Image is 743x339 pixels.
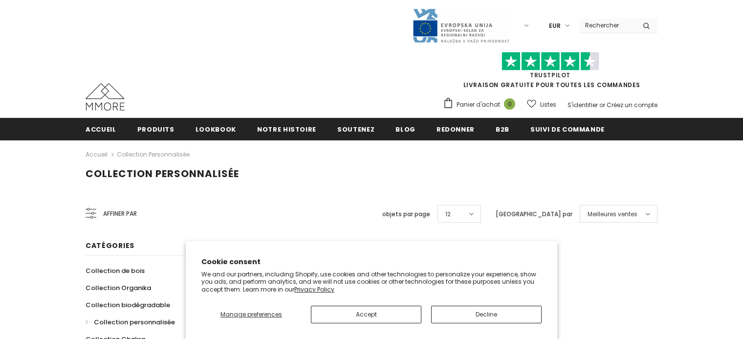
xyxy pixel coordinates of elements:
span: Notre histoire [257,125,316,134]
button: Accept [311,306,421,323]
a: Lookbook [196,118,236,140]
a: Collection Organika [86,279,151,296]
button: Manage preferences [201,306,301,323]
span: 12 [445,209,451,219]
span: Panier d'achat [457,100,500,110]
span: Collection de bois [86,266,145,275]
span: Affiner par [103,208,137,219]
span: 0 [504,98,515,110]
span: Blog [395,125,415,134]
h2: Cookie consent [201,257,542,267]
input: Search Site [579,18,635,32]
img: Cas MMORE [86,83,125,111]
a: Suivi de commande [530,118,605,140]
span: B2B [496,125,509,134]
button: Decline [431,306,542,323]
span: Accueil [86,125,116,134]
a: Collection biodégradable [86,296,170,314]
span: LIVRAISON GRATUITE POUR TOUTES LES COMMANDES [443,56,657,89]
span: Lookbook [196,125,236,134]
a: Notre histoire [257,118,316,140]
span: Suivi de commande [530,125,605,134]
span: Collection personnalisée [86,167,239,181]
a: Javni Razpis [412,21,510,29]
a: Redonner [437,118,475,140]
a: Privacy Policy [294,285,334,294]
span: Manage preferences [220,310,282,318]
span: Collection Organika [86,283,151,293]
a: S'identifier [568,101,598,109]
label: [GEOGRAPHIC_DATA] par [496,209,572,219]
a: Collection personnalisée [86,314,175,331]
a: Accueil [86,149,108,160]
a: Listes [527,96,556,113]
img: Faites confiance aux étoiles pilotes [502,52,599,71]
span: or [599,101,605,109]
span: Listes [540,100,556,110]
a: Collection de bois [86,262,145,279]
a: Accueil [86,118,116,140]
a: Collection personnalisée [117,150,190,158]
img: Javni Razpis [412,8,510,44]
span: Produits [137,125,175,134]
span: Meilleures ventes [588,209,637,219]
a: TrustPilot [530,71,570,79]
span: Collection biodégradable [86,300,170,310]
span: EUR [549,21,561,31]
span: soutenez [337,125,374,134]
p: We and our partners, including Shopify, use cookies and other technologies to personalize your ex... [201,271,542,294]
a: soutenez [337,118,374,140]
a: Créez un compte [607,101,657,109]
span: Catégories [86,241,134,250]
a: Blog [395,118,415,140]
span: Collection personnalisée [94,317,175,327]
label: objets par page [382,209,430,219]
a: Panier d'achat 0 [443,97,520,112]
span: Redonner [437,125,475,134]
a: Produits [137,118,175,140]
a: B2B [496,118,509,140]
